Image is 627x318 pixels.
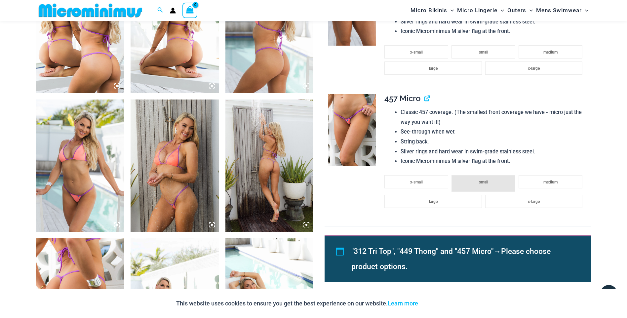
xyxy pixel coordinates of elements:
span: Menu Toggle [447,2,454,19]
li: small [451,175,515,192]
span: medium [543,50,558,55]
span: Micro Bikinis [411,2,447,19]
li: → [351,244,576,274]
span: Menu Toggle [526,2,533,19]
span: x-large [528,199,540,204]
li: x-small [384,45,448,59]
li: medium [519,45,582,59]
span: medium [543,180,558,184]
a: Search icon link [157,6,163,15]
span: x-small [410,180,423,184]
span: Micro Lingerie [457,2,497,19]
li: Silver rings and hard wear in swim-grade stainless steel. [401,17,586,27]
nav: Site Navigation [408,1,591,20]
a: Learn more [388,300,418,307]
li: Classic 457 coverage. (The smallest front coverage we have - micro just the way you want it!) [401,107,586,127]
img: MM SHOP LOGO FLAT [36,3,145,18]
li: Iconic Microminimus M silver flag at the front. [401,26,586,36]
p: This website uses cookies to ensure you get the best experience on our website. [176,298,418,308]
a: View Shopping Cart, empty [182,3,198,18]
span: Mens Swimwear [536,2,582,19]
span: Menu Toggle [497,2,504,19]
a: Account icon link [170,8,176,14]
li: String back. [401,137,586,147]
span: 457 Micro [384,94,420,103]
span: "312 Tri Top", "449 Thong" and "457 Micro" [351,247,493,256]
a: Micro LingerieMenu ToggleMenu Toggle [455,2,506,19]
span: small [479,180,488,184]
li: Iconic Microminimus M silver flag at the front. [401,156,586,166]
img: Wild Card Neon Bliss 312 Top 457 Micro 06 [131,99,219,232]
a: Mens SwimwearMenu ToggleMenu Toggle [534,2,590,19]
li: See-through when wet [401,127,586,137]
li: x-large [485,61,582,75]
li: medium [519,175,582,188]
span: x-small [410,50,423,55]
li: small [451,45,515,59]
li: large [384,195,482,208]
img: Wild Card Neon Bliss 312 Top 449 Thong 01 [36,99,124,232]
button: Accept [423,296,451,311]
li: large [384,61,482,75]
img: Wild Card Neon Bliss 312 Top 457 Micro 07 [225,99,314,232]
span: large [429,66,438,71]
li: Silver rings and hard wear in swim-grade stainless steel. [401,147,586,157]
img: Wild Card Neon Bliss 312 Top 457 Micro 04 [328,94,376,166]
a: Micro BikinisMenu ToggleMenu Toggle [409,2,455,19]
span: Menu Toggle [582,2,588,19]
a: OutersMenu ToggleMenu Toggle [506,2,534,19]
li: x-small [384,175,448,188]
span: Outers [507,2,526,19]
li: x-large [485,195,582,208]
span: small [479,50,488,55]
span: large [429,199,438,204]
span: x-large [528,66,540,71]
